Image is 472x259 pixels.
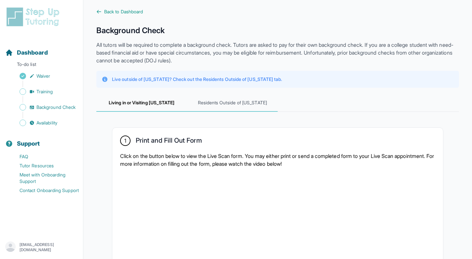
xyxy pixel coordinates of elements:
[124,137,126,145] span: 1
[5,103,83,112] a: Background Check
[5,48,48,57] a: Dashboard
[36,104,76,110] span: Background Check
[3,129,80,151] button: Support
[3,61,80,70] p: To-do list
[136,136,202,147] h2: Print and Fill Out Form
[5,241,78,253] button: [EMAIL_ADDRESS][DOMAIN_NAME]
[187,94,278,112] span: Residents Outside of [US_STATE]
[5,170,83,186] a: Meet with Onboarding Support
[104,8,143,15] span: Back to Dashboard
[112,76,282,83] p: Live outside of [US_STATE]? Check out the Residents Outside of [US_STATE] tab.
[5,152,83,161] a: FAQ
[36,120,57,126] span: Availability
[5,186,83,195] a: Contact Onboarding Support
[20,242,78,253] p: [EMAIL_ADDRESS][DOMAIN_NAME]
[96,94,187,112] span: Living in or Visiting [US_STATE]
[96,94,459,112] nav: Tabs
[5,118,83,127] a: Availability
[3,38,80,60] button: Dashboard
[17,48,48,57] span: Dashboard
[5,6,63,27] img: logo
[17,139,40,148] span: Support
[120,152,435,168] p: Click on the button below to view the Live Scan form. You may either print or send a completed fo...
[36,88,53,95] span: Training
[96,8,459,15] a: Back to Dashboard
[96,41,459,64] p: All tutors will be required to complete a background check. Tutors are asked to pay for their own...
[5,161,83,170] a: Tutor Resources
[96,25,459,36] h1: Background Check
[5,87,83,96] a: Training
[5,71,83,81] a: Waiver
[36,73,50,79] span: Waiver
